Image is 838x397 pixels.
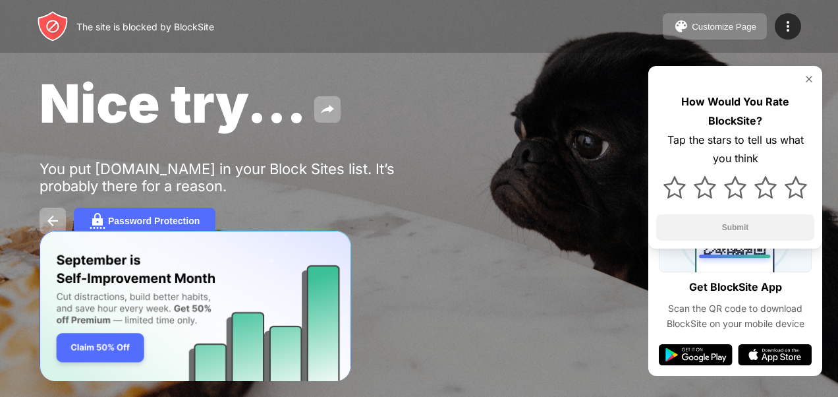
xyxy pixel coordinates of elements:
img: star.svg [694,176,716,198]
img: rate-us-close.svg [804,74,814,84]
img: google-play.svg [659,344,733,365]
div: Customize Page [692,22,756,32]
img: app-store.svg [738,344,812,365]
img: star.svg [724,176,746,198]
div: You put [DOMAIN_NAME] in your Block Sites list. It’s probably there for a reason. [40,160,447,195]
img: password.svg [90,213,105,229]
div: Password Protection [108,216,200,226]
div: The site is blocked by BlockSite [76,21,214,32]
img: header-logo.svg [37,11,69,42]
img: back.svg [45,213,61,229]
img: star.svg [754,176,777,198]
img: share.svg [320,102,335,117]
div: Scan the QR code to download BlockSite on your mobile device [659,301,812,331]
span: Nice try... [40,71,306,135]
button: Customize Page [663,13,767,40]
div: Tap the stars to tell us what you think [656,131,814,169]
iframe: Banner [40,231,351,382]
button: Submit [656,214,814,241]
img: pallet.svg [673,18,689,34]
img: star.svg [785,176,807,198]
button: Password Protection [74,208,215,234]
img: star.svg [663,176,686,198]
img: menu-icon.svg [780,18,796,34]
div: How Would You Rate BlockSite? [656,92,814,131]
